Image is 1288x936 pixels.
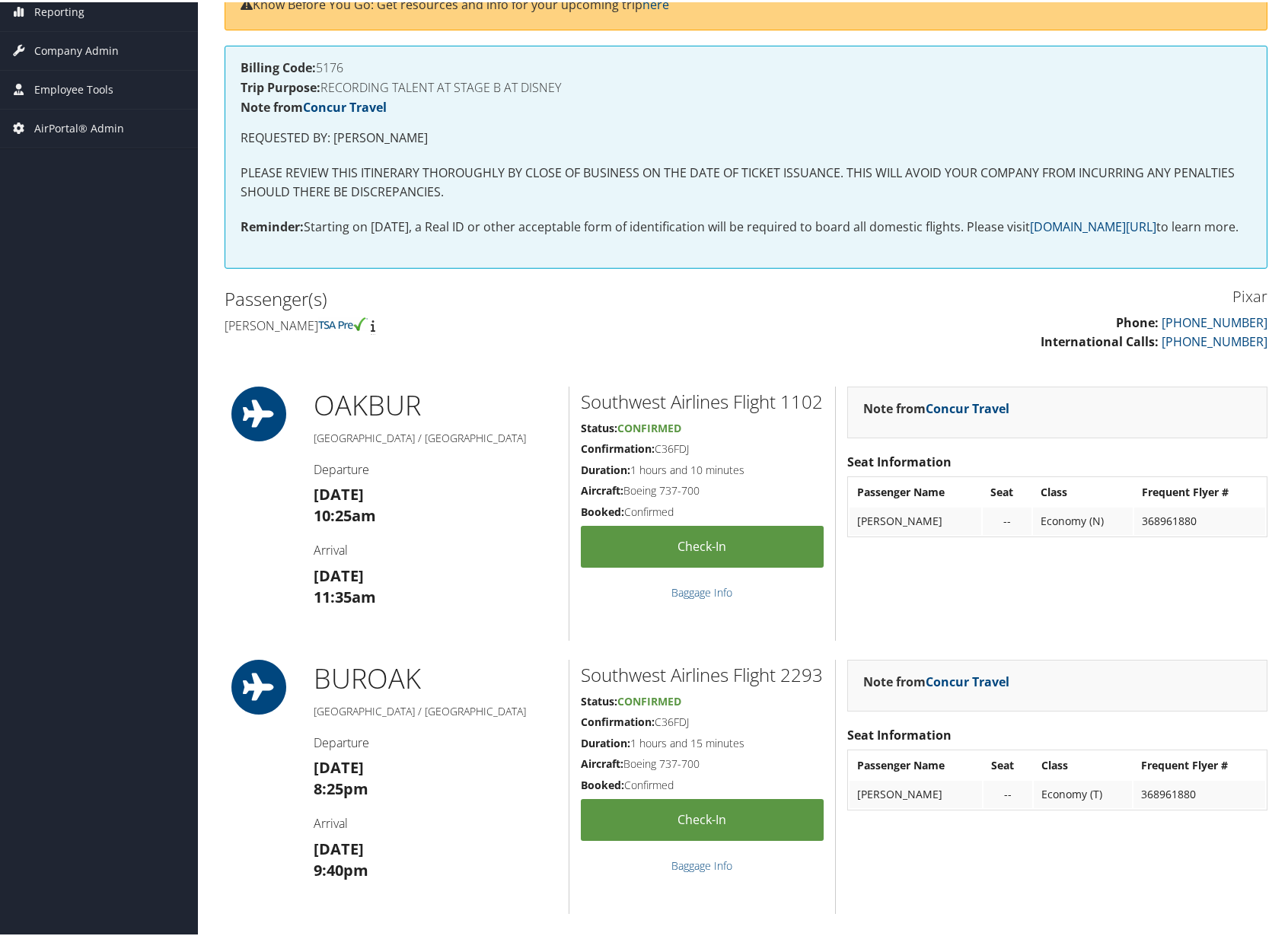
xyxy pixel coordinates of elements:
[581,660,824,686] h2: Southwest Airlines Flight 2293
[241,126,1251,146] p: REQUESTED BY: [PERSON_NAME]
[1133,778,1265,806] td: 368961880
[34,107,124,145] span: AirPortal® Admin
[581,712,824,727] h5: C36FDJ
[241,77,320,94] strong: Trip Purpose:
[314,657,557,696] h1: BUR OAK
[1116,312,1159,329] strong: Phone:
[1041,331,1159,348] strong: International Calls:
[863,398,1009,415] strong: Note from
[1162,331,1267,348] a: [PHONE_NUMBER]
[314,702,557,717] h5: [GEOGRAPHIC_DATA] / [GEOGRAPHIC_DATA]
[847,451,952,468] strong: Seat Information
[581,734,824,749] h5: 1 hours and 15 minutes
[225,315,735,332] h4: [PERSON_NAME]
[581,734,630,748] strong: Duration:
[581,502,624,517] strong: Booked:
[991,785,1025,799] div: --
[850,750,982,777] th: Passenger Name
[581,502,824,517] h5: Confirmed
[671,583,732,597] a: Baggage Info
[314,732,557,749] h4: Departure
[241,215,1251,235] p: Starting on [DATE], a Real ID or other acceptable form of identification will be required to boar...
[581,712,655,727] strong: Confirmation:
[990,512,1024,526] div: --
[241,57,316,74] strong: Billing Code:
[581,387,824,412] h2: Southwest Airlines Flight 1102
[581,775,824,791] h5: Confirmed
[1134,505,1265,533] td: 368961880
[314,540,557,556] h4: Arrival
[241,59,1251,72] h4: 5176
[581,797,824,839] a: Check-in
[1034,778,1132,806] td: Economy (T)
[850,778,982,806] td: [PERSON_NAME]
[314,384,557,422] h1: OAK BUR
[34,68,113,107] span: Employee Tools
[314,503,376,524] strong: 10:25am
[314,482,364,502] strong: [DATE]
[581,524,824,565] a: Check-in
[581,692,617,706] strong: Status:
[850,505,981,533] td: [PERSON_NAME]
[926,398,1009,415] a: Concur Travel
[984,750,1032,777] th: Seat
[983,476,1031,504] th: Seat
[1030,216,1156,233] a: [DOMAIN_NAME][URL]
[581,754,824,769] h5: Boeing 737-700
[1033,505,1133,533] td: Economy (N)
[581,775,624,790] strong: Booked:
[671,856,732,871] a: Baggage Info
[581,481,824,496] h5: Boeing 737-700
[617,692,681,706] span: Confirmed
[241,161,1251,200] p: PLEASE REVIEW THIS ITINERARY THOROUGHLY BY CLOSE OF BUSINESS ON THE DATE OF TICKET ISSUANCE. THIS...
[617,419,681,433] span: Confirmed
[314,428,557,444] h5: [GEOGRAPHIC_DATA] / [GEOGRAPHIC_DATA]
[847,724,952,741] strong: Seat Information
[314,776,368,797] strong: 8:25pm
[863,671,1009,688] strong: Note from
[314,836,364,857] strong: [DATE]
[1034,750,1132,777] th: Class
[581,439,655,454] strong: Confirmation:
[850,476,981,504] th: Passenger Name
[757,284,1267,305] h3: Pixar
[1134,476,1265,504] th: Frequent Flyer #
[34,30,119,68] span: Company Admin
[314,858,368,878] strong: 9:40pm
[314,459,557,476] h4: Departure
[314,584,376,605] strong: 11:35am
[1162,312,1267,329] a: [PHONE_NUMBER]
[303,97,387,113] a: Concur Travel
[241,79,1251,91] h4: RECORDING TALENT AT STAGE B AT DISNEY
[581,439,824,454] h5: C36FDJ
[581,460,630,475] strong: Duration:
[581,481,623,495] strong: Aircraft:
[314,755,364,775] strong: [DATE]
[581,754,623,769] strong: Aircraft:
[581,419,617,433] strong: Status:
[314,563,364,584] strong: [DATE]
[314,813,557,829] h4: Arrival
[241,97,387,113] strong: Note from
[581,460,824,476] h5: 1 hours and 10 minutes
[1033,476,1133,504] th: Class
[1133,750,1265,777] th: Frequent Flyer #
[318,315,368,329] img: tsa-precheck.png
[926,671,1009,688] a: Concur Travel
[225,284,735,310] h2: Passenger(s)
[241,216,304,233] strong: Reminder:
